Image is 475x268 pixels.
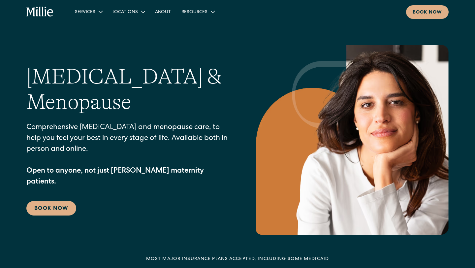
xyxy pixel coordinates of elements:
a: home [26,7,54,17]
div: Resources [181,9,207,16]
a: Book now [406,5,449,19]
p: Comprehensive [MEDICAL_DATA] and menopause care, to help you feel your best in every stage of lif... [26,122,230,188]
div: Book now [413,9,442,16]
div: Services [75,9,95,16]
div: MOST MAJOR INSURANCE PLANS ACCEPTED, INCLUDING some MEDICAID [146,256,329,263]
a: About [150,6,176,17]
img: Confident woman with long dark hair resting her chin on her hand, wearing a white blouse, looking... [256,45,449,235]
div: Resources [176,6,219,17]
a: Book Now [26,201,76,216]
div: Locations [112,9,138,16]
h1: [MEDICAL_DATA] & Menopause [26,64,230,115]
strong: Open to anyone, not just [PERSON_NAME] maternity patients. [26,168,204,186]
div: Locations [107,6,150,17]
div: Services [70,6,107,17]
